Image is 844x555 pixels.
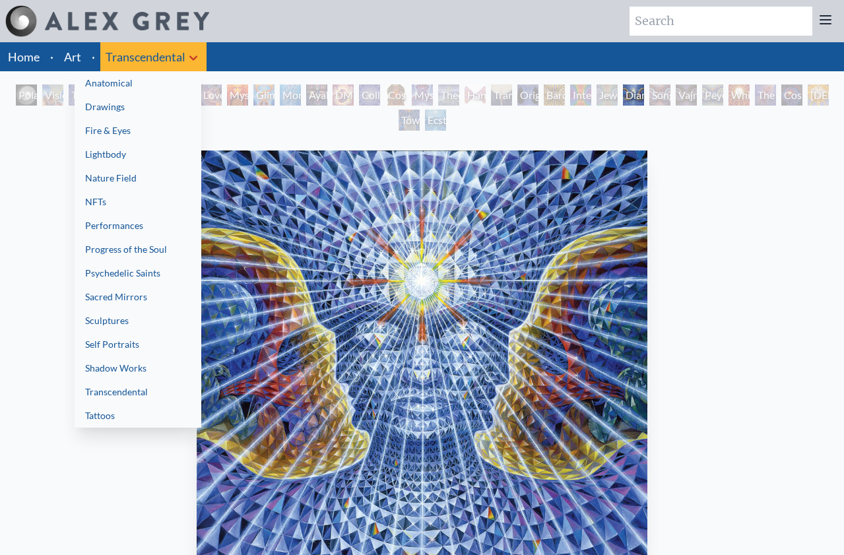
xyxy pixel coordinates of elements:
div: Ecstasy [425,110,446,131]
a: Anatomical [75,71,201,95]
a: NFTs [75,190,201,214]
div: The Great Turn [755,84,776,106]
a: Transcendental [75,380,201,404]
div: Diamond Being [623,84,644,106]
div: Song of Vajra Being [649,84,670,106]
div: Transfiguration [491,84,512,106]
div: Cosmic [DEMOGRAPHIC_DATA] [385,84,406,106]
div: Theologue [438,84,459,106]
div: Peyote Being [702,84,723,106]
div: Ayahuasca Visitation [306,84,327,106]
div: [DEMOGRAPHIC_DATA] [808,84,829,106]
a: Drawings [75,95,201,119]
a: Sacred Mirrors [75,285,201,309]
a: Nature Field [75,166,201,190]
a: Lightbody [75,143,201,166]
div: Monochord [280,84,301,106]
a: Shadow Works [75,356,201,380]
div: Love is a Cosmic Force [201,84,222,106]
div: Hands that See [465,84,486,106]
div: Collective Vision [359,84,380,106]
div: Mystic Eye [412,84,433,106]
div: Jewel Being [597,84,618,106]
div: DMT - The Spirit Molecule [333,84,354,106]
div: Tantra [69,84,90,106]
div: Polar Unity Spiral [16,84,37,106]
a: Fire & Eyes [75,119,201,143]
a: Psychedelic Saints [75,261,201,285]
div: Vajra Being [676,84,697,106]
a: Tattoos [75,404,201,428]
a: Progress of the Soul [75,238,201,261]
div: Glimpsing the Empyrean [253,84,275,106]
a: Self Portraits [75,333,201,356]
div: Cosmic Consciousness [781,84,802,106]
a: Sculptures [75,309,201,333]
div: White Light [729,84,750,106]
div: Toward the One [399,110,420,131]
div: Mysteriosa 2 [227,84,248,106]
div: Interbeing [570,84,591,106]
a: Performances [75,214,201,238]
div: Bardo Being [544,84,565,106]
div: Visionary Origin of Language [42,84,63,106]
div: Original Face [517,84,538,106]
